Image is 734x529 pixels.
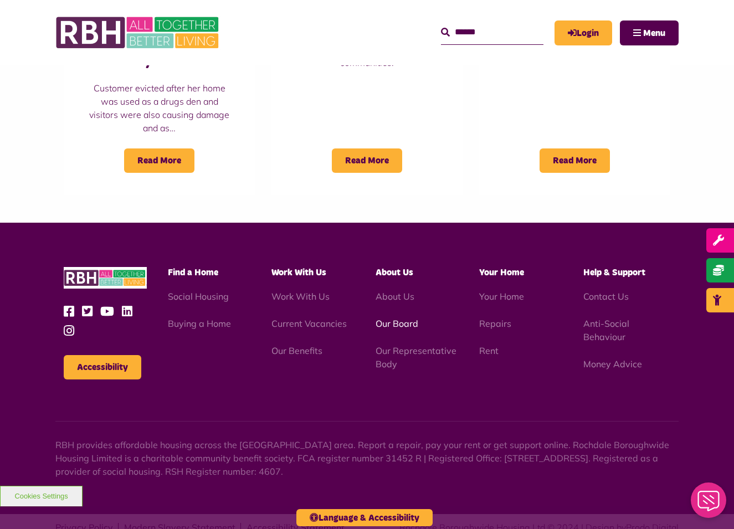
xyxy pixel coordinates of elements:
[86,81,233,135] p: Customer evicted after her home was used as a drugs den and visitors were also causing damage and...
[479,318,511,329] a: Repairs
[555,20,612,45] a: MyRBH
[479,268,524,277] span: Your Home
[55,11,222,54] img: RBH
[376,291,414,302] a: About Us
[296,509,433,526] button: Language & Accessibility
[684,479,734,529] iframe: Netcall Web Assistant for live chat
[583,268,645,277] span: Help & Support
[332,148,402,173] span: Read More
[271,318,347,329] a: Current Vacancies
[620,20,679,45] button: Navigation
[540,148,610,173] span: Read More
[271,345,322,356] a: Our Benefits
[168,268,218,277] span: Find a Home
[376,318,418,329] a: Our Board
[643,29,665,38] span: Menu
[583,358,642,369] a: Money Advice
[583,318,629,342] a: Anti-Social Behaviour
[55,438,679,478] p: RBH provides affordable housing across the [GEOGRAPHIC_DATA] area. Report a repair, pay your rent...
[124,148,194,173] span: Read More
[479,291,524,302] a: Your Home
[271,291,330,302] a: Work With Us
[441,26,450,39] button: search
[168,291,229,302] a: Social Housing - open in a new tab
[64,355,141,379] button: Accessibility
[271,268,326,277] span: Work With Us
[376,345,456,369] a: Our Representative Body
[479,345,499,356] a: Rent
[376,268,413,277] span: About Us
[583,291,629,302] a: Contact Us
[168,318,231,329] a: Buying a Home
[441,20,543,44] input: Search
[64,267,147,289] img: RBH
